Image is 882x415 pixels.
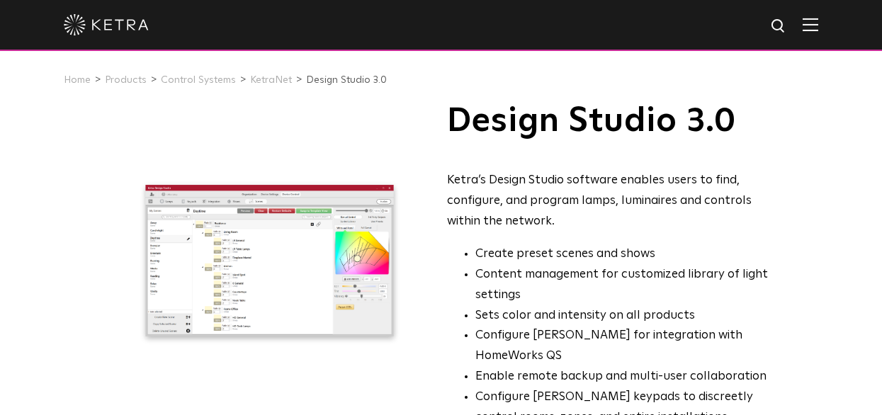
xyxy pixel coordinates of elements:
h1: Design Studio 3.0 [447,103,769,139]
a: KetraNet [250,75,292,85]
a: Products [105,75,147,85]
a: Design Studio 3.0 [306,75,387,85]
a: Control Systems [161,75,236,85]
li: Configure [PERSON_NAME] for integration with HomeWorks QS [475,326,769,367]
li: Enable remote backup and multi-user collaboration [475,367,769,387]
li: Sets color and intensity on all products [475,306,769,326]
img: search icon [770,18,788,35]
li: Content management for customized library of light settings [475,265,769,306]
img: ketra-logo-2019-white [64,14,149,35]
a: Home [64,75,91,85]
img: Hamburger%20Nav.svg [803,18,818,31]
li: Create preset scenes and shows [475,244,769,265]
div: Ketra’s Design Studio software enables users to find, configure, and program lamps, luminaires an... [447,171,769,232]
